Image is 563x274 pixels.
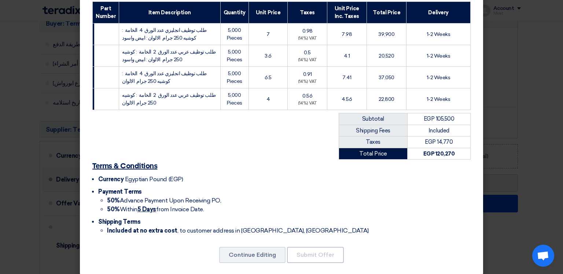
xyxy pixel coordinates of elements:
[291,36,324,42] div: (14%) VAT
[107,197,120,204] strong: 50%
[227,49,242,63] span: 5,000 Pieces
[379,53,394,59] span: 20,520
[427,31,450,37] span: 1-2 Weeks
[265,53,272,59] span: 3.6
[249,2,288,23] th: Unit Price
[119,2,220,23] th: Item Description
[122,27,206,41] span: طلب توظيف انجليزي عدد الورق 4 الخامة : كوشيه 250 جرام الالوان : ابيض واسود
[427,53,450,59] span: 1-2 Weeks
[339,136,408,148] td: Taxes
[302,28,313,34] span: 0.98
[304,50,311,56] span: 0.5
[302,93,312,99] span: 0.56
[291,101,324,107] div: (14%) VAT
[407,113,470,125] td: EGP 105,500
[107,206,120,213] strong: 50%
[342,31,352,37] span: 7.98
[107,206,204,213] span: Within from Invoice Date.
[288,2,327,23] th: Taxes
[122,49,216,63] span: طلب توظيف عربي عدد الورق 2 الخامة : كوشيه 250 جرام الالوان : ابيض واسود
[219,247,286,263] button: Continue Editing
[342,96,352,102] span: 4.56
[327,2,367,23] th: Unit Price Inc. Taxes
[339,113,408,125] td: Subtotal
[122,70,206,84] span: طلب توظيف انجليزي عدد الورق 4 الخامة : كوشيه 250 جرام الالوان
[428,127,449,134] span: Included
[367,2,406,23] th: Total Price
[378,31,394,37] span: 39,900
[107,226,471,235] li: , to customer address in [GEOGRAPHIC_DATA], [GEOGRAPHIC_DATA]
[266,31,270,37] span: 7
[425,139,453,145] span: EGP 14,770
[227,92,242,106] span: 5,000 Pieces
[379,96,394,102] span: 22,800
[339,148,408,160] td: Total Price
[92,162,157,170] u: Terms & Conditions
[265,74,272,81] span: 6.5
[291,79,324,85] div: (14%) VAT
[98,176,124,183] span: Currency
[107,227,177,234] strong: Included at no extra cost
[406,2,471,23] th: Delivery
[137,206,156,213] u: 5 Days
[379,74,394,81] span: 37,050
[93,2,119,23] th: Part Number
[220,2,249,23] th: Quantity
[266,96,270,102] span: 4
[342,74,352,81] span: 7.41
[107,197,221,204] span: Advance Payment Upon Receiving PO,
[122,92,216,106] span: طلب توظيف عربي عدد الورق 2 الخامة : كوشيه 250 جرام الالوان
[427,96,450,102] span: 1-2 Weeks
[98,188,142,195] span: Payment Terms
[532,245,554,267] a: Open chat
[227,70,242,84] span: 5,000 Pieces
[427,74,450,81] span: 1-2 Weeks
[423,150,455,157] strong: EGP 120,270
[291,57,324,63] div: (14%) VAT
[287,247,344,263] button: Submit Offer
[98,218,140,225] span: Shipping Terms
[339,125,408,136] td: Shipping Fees
[125,176,183,183] span: Egyptian Pound (EGP)
[344,53,350,59] span: 4.1
[227,27,242,41] span: 5,000 Pieces
[303,71,312,77] span: 0.91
